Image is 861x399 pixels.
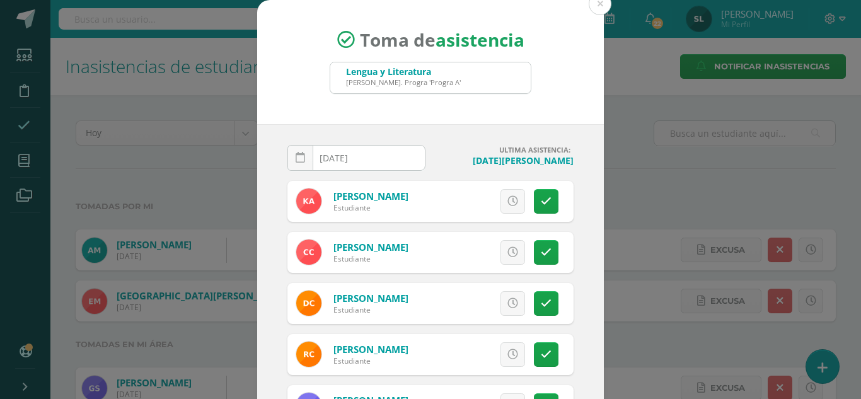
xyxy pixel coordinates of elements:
[296,188,321,214] img: d63e48cf5c1af0464e21551a445193cc.png
[333,304,408,315] div: Estudiante
[333,343,408,356] a: [PERSON_NAME]
[296,342,321,367] img: 437e70d05053a403eaed16e89cd5ad8c.png
[333,292,408,304] a: [PERSON_NAME]
[436,145,574,154] h4: ULTIMA ASISTENCIA:
[346,66,461,78] div: Lengua y Literatura
[441,190,475,213] span: Excusa
[288,146,425,170] input: Fecha de Inasistencia
[360,28,524,52] span: Toma de
[333,253,408,264] div: Estudiante
[296,291,321,316] img: 8975060e3e4258de07f326551adce0e8.png
[436,154,574,166] h4: [DATE][PERSON_NAME]
[333,190,408,202] a: [PERSON_NAME]
[333,202,408,213] div: Estudiante
[441,241,475,264] span: Excusa
[441,292,475,315] span: Excusa
[333,241,408,253] a: [PERSON_NAME]
[333,356,408,366] div: Estudiante
[436,28,524,52] strong: asistencia
[296,240,321,265] img: b1ca045cc14f86aab13ca3ead05276ac.png
[441,343,475,366] span: Excusa
[346,78,461,87] div: [PERSON_NAME]. Progra 'Progra A'
[330,62,531,93] input: Busca un grado o sección aquí...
